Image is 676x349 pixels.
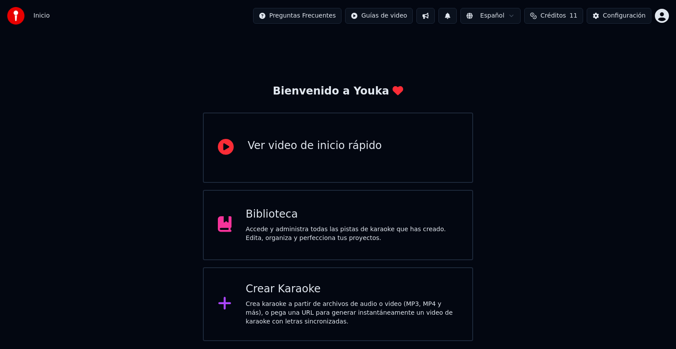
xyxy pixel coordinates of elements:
[540,11,566,20] span: Créditos
[253,8,342,24] button: Preguntas Frecuentes
[569,11,577,20] span: 11
[33,11,50,20] span: Inicio
[587,8,651,24] button: Configuración
[246,282,458,296] div: Crear Karaoke
[603,11,646,20] div: Configuración
[33,11,50,20] nav: breadcrumb
[7,7,25,25] img: youka
[246,225,458,243] div: Accede y administra todas las pistas de karaoke que has creado. Edita, organiza y perfecciona tus...
[345,8,413,24] button: Guías de video
[524,8,583,24] button: Créditos11
[246,300,458,326] div: Crea karaoke a partir de archivos de audio o video (MP3, MP4 y más), o pega una URL para generar ...
[246,207,458,222] div: Biblioteca
[273,84,404,98] div: Bienvenido a Youka
[248,139,382,153] div: Ver video de inicio rápido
